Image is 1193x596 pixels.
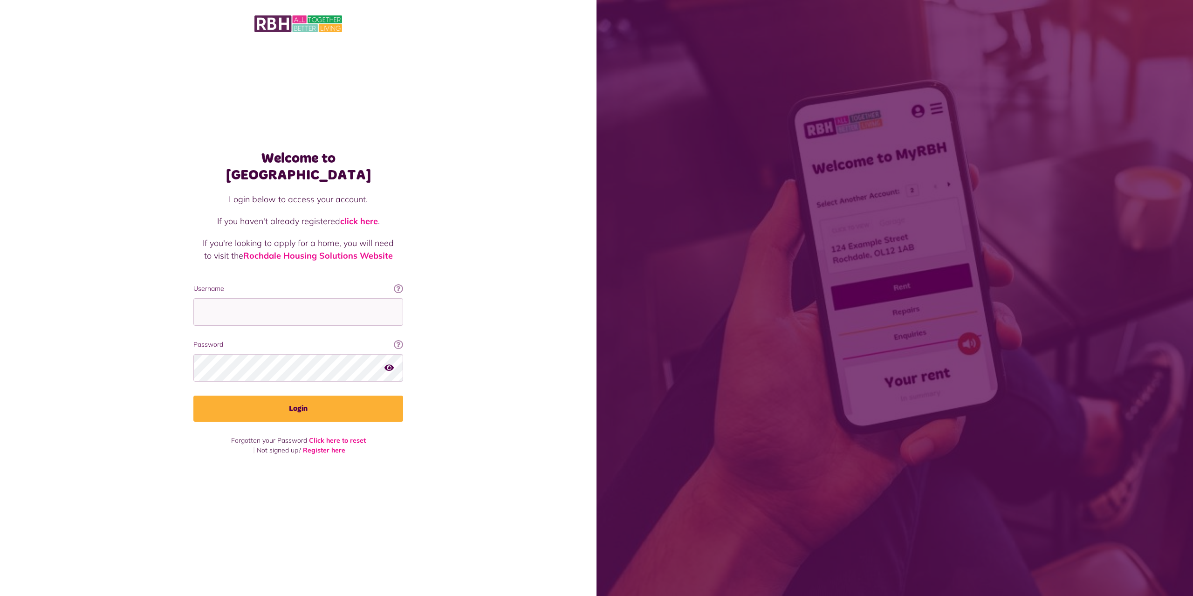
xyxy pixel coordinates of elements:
[193,340,403,349] label: Password
[340,216,378,226] a: click here
[309,436,366,445] a: Click here to reset
[303,446,345,454] a: Register here
[203,215,394,227] p: If you haven't already registered .
[243,250,393,261] a: Rochdale Housing Solutions Website
[203,193,394,206] p: Login below to access your account.
[193,150,403,184] h1: Welcome to [GEOGRAPHIC_DATA]
[257,446,301,454] span: Not signed up?
[193,396,403,422] button: Login
[231,436,307,445] span: Forgotten your Password
[203,237,394,262] p: If you're looking to apply for a home, you will need to visit the
[254,14,342,34] img: MyRBH
[193,284,403,294] label: Username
